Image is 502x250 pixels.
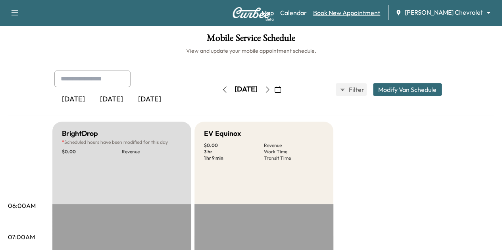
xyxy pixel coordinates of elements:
a: MapBeta [262,8,274,17]
h5: BrightDrop [62,128,98,139]
p: Scheduled hours have been modified for this day [62,139,182,145]
a: Book New Appointment [313,8,380,17]
div: Beta [265,16,274,22]
p: Revenue [122,149,182,155]
span: [PERSON_NAME] Chevrolet [405,8,483,17]
p: Revenue [264,142,324,149]
p: $ 0.00 [204,142,264,149]
h6: View and update your mobile appointment schedule. [8,47,494,55]
div: [DATE] [92,90,131,109]
p: 07:00AM [8,232,35,242]
p: 1 hr 9 min [204,155,264,161]
p: 06:00AM [8,201,36,210]
h1: Mobile Service Schedule [8,33,494,47]
div: [DATE] [235,84,258,94]
p: 3 hr [204,149,264,155]
p: Work Time [264,149,324,155]
button: Modify Van Schedule [373,83,442,96]
p: Transit Time [264,155,324,161]
a: Calendar [280,8,307,17]
p: $ 0.00 [62,149,122,155]
img: Curbee Logo [232,7,270,18]
span: Filter [349,85,363,94]
div: [DATE] [54,90,92,109]
h5: EV Equinox [204,128,241,139]
button: Filter [336,83,367,96]
div: [DATE] [131,90,169,109]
